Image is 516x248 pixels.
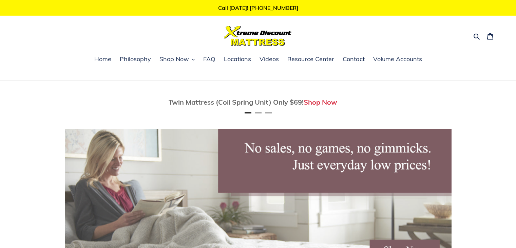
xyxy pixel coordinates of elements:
[116,54,154,65] a: Philosophy
[370,54,425,65] a: Volume Accounts
[224,26,292,46] img: Xtreme Discount Mattress
[203,55,215,63] span: FAQ
[256,54,282,65] a: Videos
[221,54,254,65] a: Locations
[284,54,338,65] a: Resource Center
[287,55,334,63] span: Resource Center
[373,55,422,63] span: Volume Accounts
[159,55,189,63] span: Shop Now
[304,98,337,106] a: Shop Now
[245,112,251,113] button: Page 1
[224,55,251,63] span: Locations
[169,98,304,106] span: Twin Mattress (Coil Spring Unit) Only $69!
[94,55,111,63] span: Home
[265,112,272,113] button: Page 3
[120,55,151,63] span: Philosophy
[91,54,115,65] a: Home
[200,54,219,65] a: FAQ
[156,54,198,65] button: Shop Now
[343,55,365,63] span: Contact
[339,54,368,65] a: Contact
[255,112,262,113] button: Page 2
[260,55,279,63] span: Videos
